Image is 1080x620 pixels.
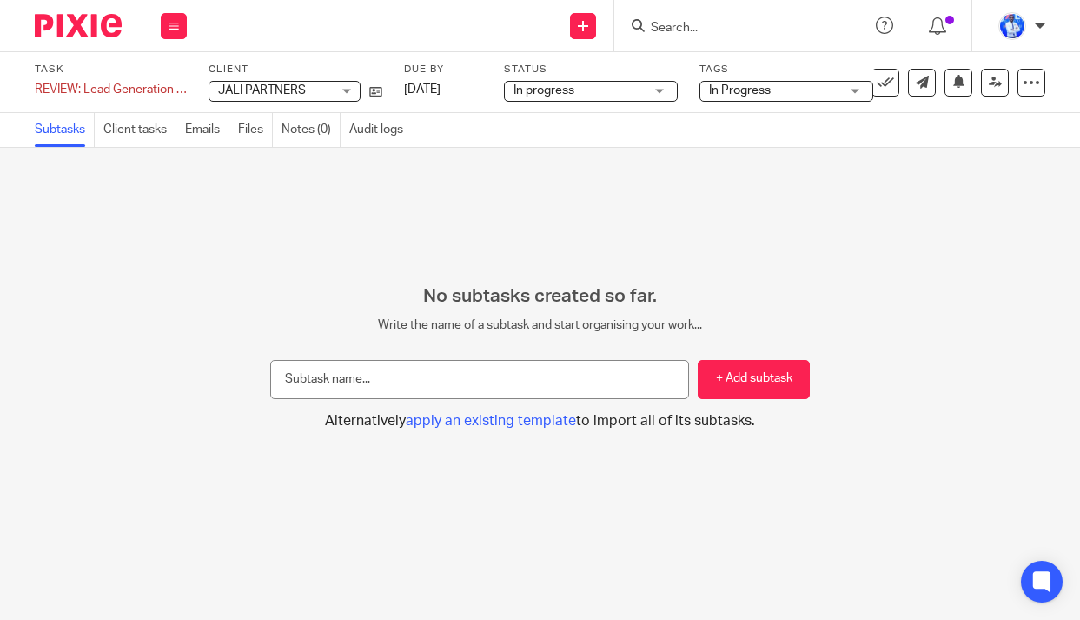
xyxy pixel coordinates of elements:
label: Due by [404,63,482,77]
span: apply an existing template [406,414,576,428]
span: In Progress [709,84,771,97]
a: Client tasks [103,113,176,147]
button: + Add subtask [698,360,810,399]
img: Pixie [35,14,122,37]
a: Audit logs [349,113,412,147]
a: Notes (0) [282,113,341,147]
button: Alternativelyapply an existing templateto import all of its subtasks. [270,412,811,430]
label: Status [504,63,678,77]
label: Task [35,63,187,77]
img: WhatsApp%20Image%202022-01-17%20at%2010.26.43%20PM.jpeg [998,12,1026,40]
input: Search [649,21,805,37]
span: JALI PARTNERS [218,84,306,97]
h2: No subtasks created so far. [270,285,811,308]
div: REVIEW: Lead Generation recording [35,81,187,98]
span: In progress [513,84,574,97]
input: Subtask name... [270,360,689,399]
label: Tags [699,63,873,77]
label: Client [209,63,382,77]
span: [DATE] [404,83,441,96]
a: Emails [185,113,229,147]
a: Subtasks [35,113,95,147]
a: Files [238,113,273,147]
p: Write the name of a subtask and start organising your work... [270,317,811,334]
